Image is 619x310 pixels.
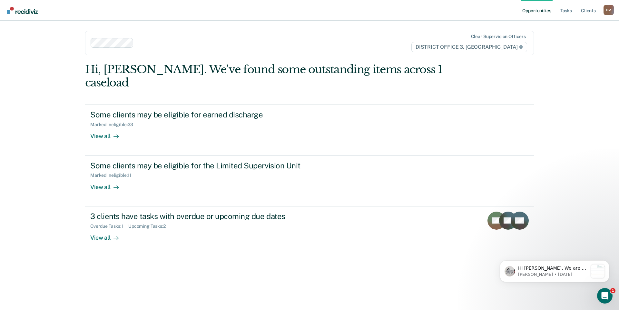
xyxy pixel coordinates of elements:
div: Some clients may be eligible for the Limited Supervision Unit [90,161,317,170]
span: 1 [610,288,615,293]
p: Message from Kim, sent 1w ago [28,24,98,30]
button: Profile dropdown button [604,5,614,15]
div: Some clients may be eligible for earned discharge [90,110,317,119]
div: Overdue Tasks : 1 [90,224,128,229]
div: B M [604,5,614,15]
div: View all [90,127,126,140]
span: Hi [PERSON_NAME], We are so excited to announce a brand new feature: AI case note search! 📣 Findi... [28,18,98,184]
a: Some clients may be eligible for earned dischargeMarked Ineligible:33View all [85,105,534,155]
div: 3 clients have tasks with overdue or upcoming due dates [90,212,317,221]
iframe: Intercom notifications message [490,247,619,293]
div: Marked Ineligible : 33 [90,122,138,127]
div: View all [90,229,126,241]
a: 3 clients have tasks with overdue or upcoming due datesOverdue Tasks:1Upcoming Tasks:2View all [85,206,534,257]
div: Marked Ineligible : 11 [90,173,136,178]
iframe: Intercom live chat [597,288,613,304]
img: Recidiviz [7,7,38,14]
div: View all [90,178,126,191]
div: Upcoming Tasks : 2 [128,224,171,229]
div: Clear supervision officers [471,34,526,39]
a: Some clients may be eligible for the Limited Supervision UnitMarked Ineligible:11View all [85,156,534,206]
div: Hi, [PERSON_NAME]. We’ve found some outstanding items across 1 caseload [85,63,444,89]
span: DISTRICT OFFICE 3, [GEOGRAPHIC_DATA] [411,42,527,52]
